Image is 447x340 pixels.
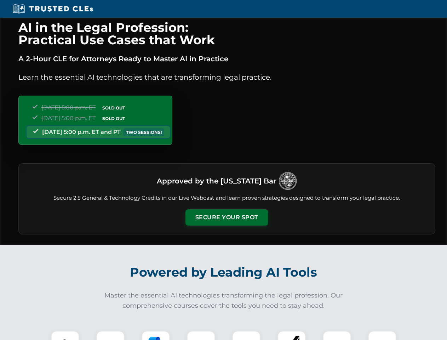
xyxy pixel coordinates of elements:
span: SOLD OUT [100,104,127,112]
h1: AI in the Legal Profession: Practical Use Cases that Work [18,21,435,46]
button: Secure Your Spot [185,209,268,226]
span: [DATE] 5:00 p.m. ET [41,104,96,111]
p: Learn the essential AI technologies that are transforming legal practice. [18,72,435,83]
p: A 2-Hour CLE for Attorneys Ready to Master AI in Practice [18,53,435,64]
h3: Approved by the [US_STATE] Bar [157,175,276,187]
img: Logo [279,172,297,190]
span: [DATE] 5:00 p.m. ET [41,115,96,121]
img: Trusted CLEs [11,4,95,14]
p: Secure 2.5 General & Technology Credits in our Live Webcast and learn proven strategies designed ... [27,194,426,202]
h2: Powered by Leading AI Tools [28,260,420,285]
p: Master the essential AI technologies transforming the legal profession. Our comprehensive courses... [100,290,348,311]
span: SOLD OUT [100,115,127,122]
